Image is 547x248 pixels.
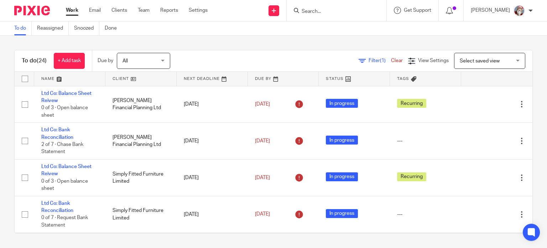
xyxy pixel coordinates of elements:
[326,209,358,218] span: In progress
[14,21,32,35] a: To do
[397,172,426,181] span: Recurring
[105,86,177,123] td: [PERSON_NAME] Financial Planning Ltd
[37,21,69,35] a: Reassigned
[41,91,92,103] a: Ltd Co: Balance Sheet Reivew
[14,6,50,15] img: Pixie
[111,7,127,14] a: Clients
[397,99,426,108] span: Recurring
[460,59,500,64] span: Select saved view
[177,196,248,233] td: [DATE]
[301,9,365,15] input: Search
[397,211,454,218] div: ---
[54,53,85,69] a: + Add task
[514,5,525,16] img: Karen%20Pic.png
[397,77,409,81] span: Tags
[189,7,208,14] a: Settings
[177,160,248,196] td: [DATE]
[404,8,431,13] span: Get Support
[418,58,449,63] span: View Settings
[41,142,83,155] span: 2 of 7 · Chase Bank Statement
[255,102,270,107] span: [DATE]
[471,7,510,14] p: [PERSON_NAME]
[177,123,248,160] td: [DATE]
[123,59,128,64] span: All
[160,7,178,14] a: Reports
[255,212,270,217] span: [DATE]
[66,7,78,14] a: Work
[89,7,101,14] a: Email
[255,175,270,180] span: [DATE]
[255,138,270,143] span: [DATE]
[326,172,358,181] span: In progress
[41,127,73,140] a: Ltd Co: Bank Reconciliation
[74,21,99,35] a: Snoozed
[105,123,177,160] td: [PERSON_NAME] Financial Planning Ltd
[105,21,122,35] a: Done
[41,216,88,228] span: 0 of 7 · Request Bank Statement
[326,99,358,108] span: In progress
[41,164,92,176] a: Ltd Co: Balance Sheet Reivew
[369,58,391,63] span: Filter
[177,86,248,123] td: [DATE]
[98,57,113,64] p: Due by
[326,136,358,145] span: In progress
[41,201,73,213] a: Ltd Co: Bank Reconciliation
[391,58,403,63] a: Clear
[22,57,47,65] h1: To do
[37,58,47,64] span: (24)
[138,7,150,14] a: Team
[397,137,454,145] div: ---
[105,196,177,233] td: Simply Fitted Furniture Limited
[41,105,88,118] span: 0 of 3 · Open balance sheet
[41,179,88,191] span: 0 of 3 · Open balance sheet
[380,58,386,63] span: (1)
[105,160,177,196] td: Simply Fitted Furniture Limited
